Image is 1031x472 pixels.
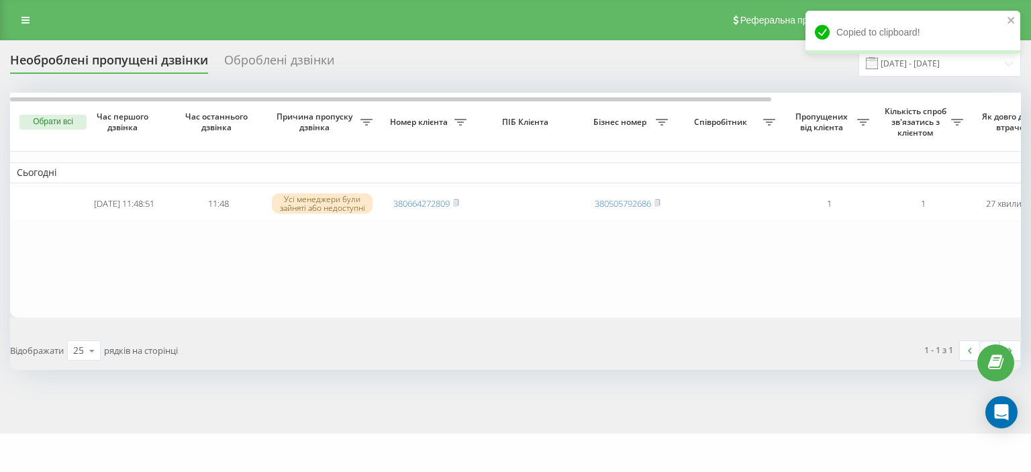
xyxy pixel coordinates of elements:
td: 1 [876,186,970,222]
td: 11:48 [171,186,265,222]
a: 1 [980,341,1000,360]
div: Copied to clipboard! [805,11,1020,54]
span: Співробітник [681,117,763,128]
span: ПІБ Клієнта [485,117,569,128]
span: Пропущених від клієнта [789,111,857,132]
td: 1 [782,186,876,222]
span: Номер клієнта [386,117,454,128]
div: Open Intercom Messenger [985,396,1018,428]
span: Причина пропуску дзвінка [272,111,360,132]
span: Бізнес номер [587,117,656,128]
td: [DATE] 11:48:51 [77,186,171,222]
span: Час першого дзвінка [88,111,160,132]
span: Відображати [10,344,64,357]
div: 25 [73,344,84,357]
div: Необроблені пропущені дзвінки [10,53,208,74]
span: Час останнього дзвінка [182,111,254,132]
span: Кількість спроб зв'язатись з клієнтом [883,106,951,138]
a: 380664272809 [393,197,450,209]
button: Обрати всі [19,115,87,130]
span: рядків на сторінці [104,344,178,357]
div: 1 - 1 з 1 [924,343,953,357]
a: 380505792686 [595,197,651,209]
button: close [1007,15,1016,28]
div: Усі менеджери були зайняті або недоступні [272,193,373,214]
div: Оброблені дзвінки [224,53,334,74]
span: Реферальна програма [740,15,839,26]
